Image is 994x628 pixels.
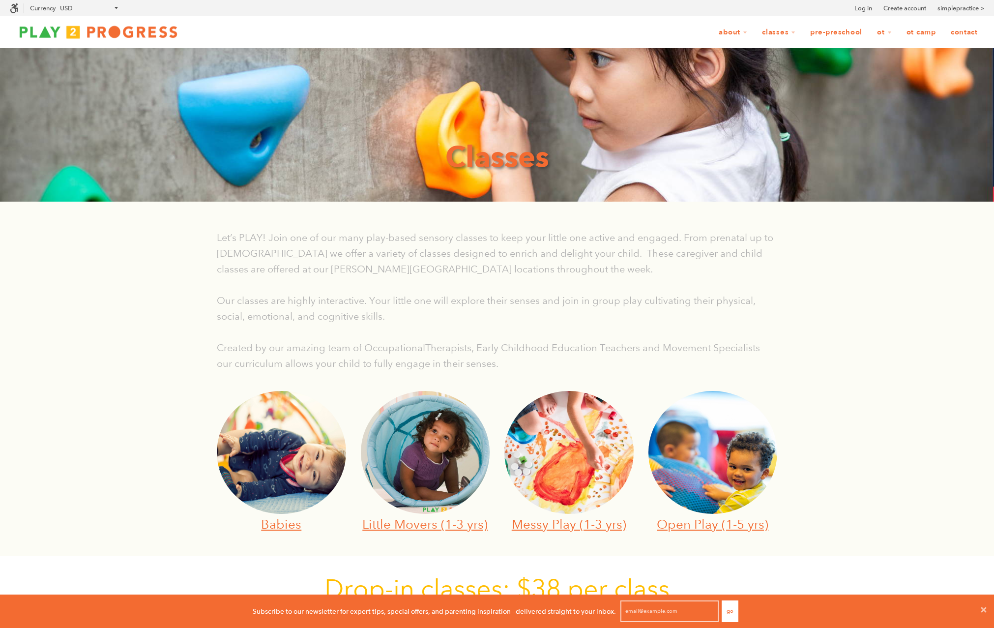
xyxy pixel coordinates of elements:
span: -in classes: $38 per class [385,573,670,604]
a: OT Camp [900,23,942,42]
a: Contact [944,23,984,42]
a: OT [871,23,898,42]
a: simplepractice > [937,3,984,13]
button: Go [722,600,738,622]
a: Little Movers (1-3 yrs) [362,516,488,532]
p: Our classes are highly interactive. Your little one will explore their senses and join in group p... [217,293,777,324]
label: Currency [30,4,56,12]
a: Log in [854,3,872,13]
a: Classes [756,23,802,42]
a: About [712,23,754,42]
p: Created by our amazing team of OccupationalTherapists, Early Childhood Education Teachers and Mov... [217,340,777,371]
a: Pre-Preschool [804,23,869,42]
p: Subscribe to our newsletter for expert tips, special offers, and parenting inspiration - delivere... [253,606,616,617]
a: Messy Play (1-3 yrs) [512,516,626,532]
a: Open Play (1-5 yrs) [657,516,768,532]
img: Play2Progress logo [10,22,187,42]
span: Drop [324,573,385,604]
p: Let’s PLAY! Join one of our many play-based sensory classes to keep your little one active and en... [217,230,777,277]
a: Babies [261,516,301,532]
a: Create account [883,3,926,13]
input: email@example.com [620,600,719,622]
